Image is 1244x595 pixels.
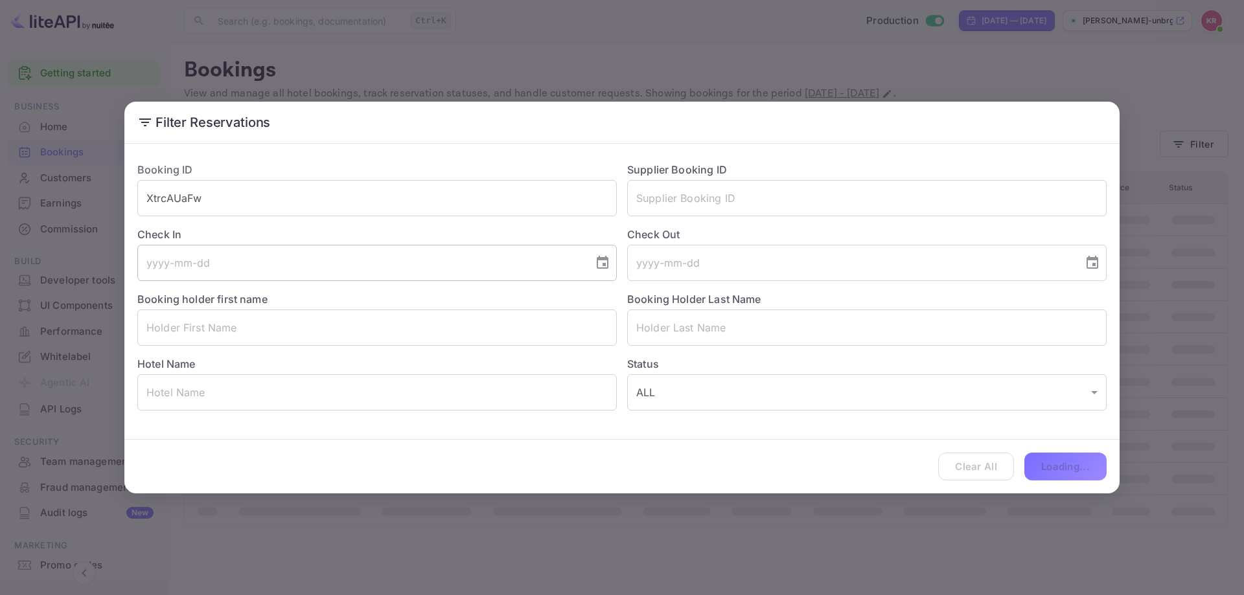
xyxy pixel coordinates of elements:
label: Hotel Name [137,357,196,370]
input: yyyy-mm-dd [137,245,584,281]
label: Booking holder first name [137,293,268,306]
label: Supplier Booking ID [627,163,727,176]
button: Choose date [590,250,616,276]
label: Status [627,356,1107,372]
input: Supplier Booking ID [627,180,1107,216]
label: Booking Holder Last Name [627,293,761,306]
label: Check Out [627,227,1107,242]
h2: Filter Reservations [124,102,1120,143]
input: Booking ID [137,180,617,216]
label: Booking ID [137,163,193,176]
div: ALL [627,374,1107,410]
input: yyyy-mm-dd [627,245,1074,281]
input: Holder First Name [137,309,617,346]
label: Check In [137,227,617,242]
button: Choose date [1079,250,1105,276]
input: Hotel Name [137,374,617,410]
input: Holder Last Name [627,309,1107,346]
